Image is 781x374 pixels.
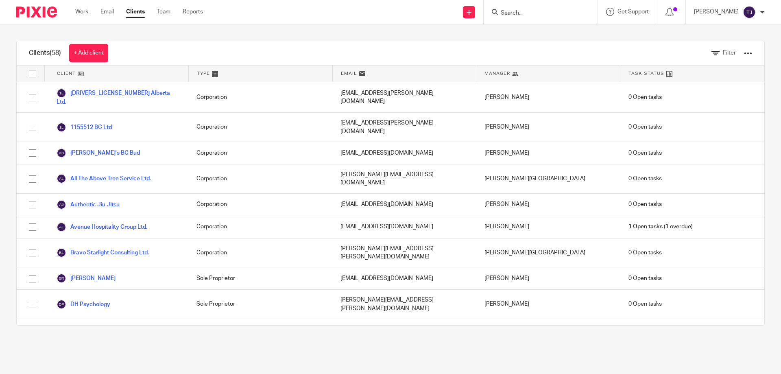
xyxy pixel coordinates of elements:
a: Email [100,8,114,16]
h1: Clients [29,49,61,57]
a: DH Psychology [57,300,110,309]
span: Task Status [628,70,664,77]
a: + Add client [69,44,108,62]
span: 0 Open tasks [628,123,662,131]
div: Sole Proprietor [188,267,332,289]
p: [PERSON_NAME] [694,8,739,16]
a: [PERSON_NAME]'s BC Bud [57,148,140,158]
img: svg%3E [57,273,66,283]
div: [PERSON_NAME] [476,216,620,238]
div: Corporation [188,82,332,112]
div: [PERSON_NAME] [476,267,620,289]
div: [PERSON_NAME] [476,142,620,164]
div: [PERSON_NAME][EMAIL_ADDRESS][PERSON_NAME][DOMAIN_NAME] [332,319,476,348]
span: Get Support [617,9,649,15]
input: Select all [25,66,40,81]
div: [PERSON_NAME][GEOGRAPHIC_DATA] [476,164,620,193]
div: [EMAIL_ADDRESS][DOMAIN_NAME] [332,216,476,238]
a: All The Above Tree Service Ltd. [57,174,151,184]
div: [PERSON_NAME] [476,194,620,216]
span: Email [341,70,357,77]
div: [EMAIL_ADDRESS][DOMAIN_NAME] [332,267,476,289]
div: Corporation [188,113,332,142]
div: Corporation [188,194,332,216]
span: Type [197,70,210,77]
div: [PERSON_NAME] [476,319,620,348]
img: svg%3E [57,174,66,184]
img: svg%3E [57,300,66,309]
span: 0 Open tasks [628,249,662,257]
span: 1 Open tasks [628,223,663,231]
a: Work [75,8,88,16]
a: Avenue Hospitality Group Ltd. [57,222,147,232]
img: svg%3E [743,6,756,19]
a: Team [157,8,170,16]
span: 0 Open tasks [628,149,662,157]
div: [EMAIL_ADDRESS][DOMAIN_NAME] [332,142,476,164]
div: [PERSON_NAME] [476,113,620,142]
span: Manager [484,70,510,77]
div: [EMAIL_ADDRESS][PERSON_NAME][DOMAIN_NAME] [332,113,476,142]
span: 0 Open tasks [628,300,662,308]
div: [PERSON_NAME][GEOGRAPHIC_DATA] [476,238,620,267]
input: Search [500,10,573,17]
img: svg%3E [57,222,66,232]
a: [PERSON_NAME] [57,273,116,283]
img: svg%3E [57,88,66,98]
span: 0 Open tasks [628,175,662,183]
div: Corporation [188,216,332,238]
div: Corporation [188,238,332,267]
a: Reports [183,8,203,16]
span: Client [57,70,76,77]
img: svg%3E [57,148,66,158]
img: svg%3E [57,200,66,210]
span: 0 Open tasks [628,274,662,282]
a: Bravo Starlight Consulting Ltd. [57,248,149,258]
a: [DRIVERS_LICENSE_NUMBER] Alberta Ltd. [57,88,180,106]
img: svg%3E [57,248,66,258]
a: Authentic Jiu Jitsu [57,200,120,210]
div: [EMAIL_ADDRESS][DOMAIN_NAME] [332,194,476,216]
img: svg%3E [57,122,66,132]
span: (1 overdue) [628,223,693,231]
span: 0 Open tasks [628,93,662,101]
div: [EMAIL_ADDRESS][PERSON_NAME][DOMAIN_NAME] [332,82,476,112]
div: [PERSON_NAME][EMAIL_ADDRESS][PERSON_NAME][DOMAIN_NAME] [332,290,476,319]
div: [PERSON_NAME][EMAIL_ADDRESS][PERSON_NAME][DOMAIN_NAME] [332,238,476,267]
div: [PERSON_NAME] [476,290,620,319]
div: Corporation [188,319,332,348]
div: [PERSON_NAME][EMAIL_ADDRESS][DOMAIN_NAME] [332,164,476,193]
a: 1155512 BC Ltd [57,122,112,132]
div: [PERSON_NAME] [476,82,620,112]
span: 0 Open tasks [628,200,662,208]
div: Sole Proprietor [188,290,332,319]
div: Corporation [188,142,332,164]
a: Clients [126,8,145,16]
img: Pixie [16,7,57,17]
span: (58) [50,50,61,56]
div: Corporation [188,164,332,193]
span: Filter [723,50,736,56]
